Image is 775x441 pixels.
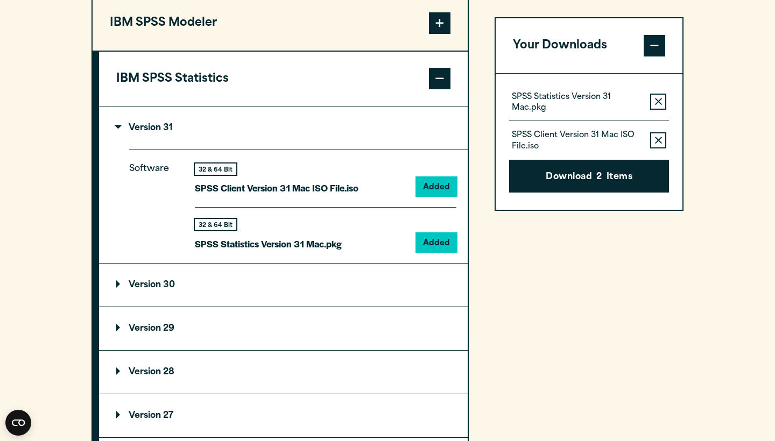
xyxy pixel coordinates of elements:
summary: Version 31 [99,106,468,150]
button: Added [417,177,456,196]
p: SPSS Statistics Version 31 Mac.pkg [512,92,642,113]
div: 32 & 64 Bit [195,163,236,175]
p: SPSS Client Version 31 Mac ISO File.iso [512,131,642,152]
summary: Version 28 [99,351,468,394]
p: SPSS Client Version 31 Mac ISO File.iso [195,180,358,196]
p: Version 29 [116,324,174,333]
p: SPSS Statistics Version 31 Mac.pkg [195,236,342,252]
button: Open CMP widget [5,410,31,436]
summary: Version 30 [99,264,468,307]
button: Your Downloads [496,18,682,73]
span: 2 [596,170,602,184]
p: Version 31 [116,124,173,132]
button: Added [417,233,456,252]
div: Your Downloads [496,73,682,210]
div: 32 & 64 Bit [195,219,236,230]
p: Version 27 [116,411,173,420]
button: IBM SPSS Statistics [99,52,468,106]
p: Version 30 [116,281,175,289]
p: Version 28 [116,368,174,376]
summary: Version 27 [99,394,468,437]
button: Download2Items [509,160,669,193]
summary: Version 29 [99,307,468,350]
p: Software [129,161,178,243]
